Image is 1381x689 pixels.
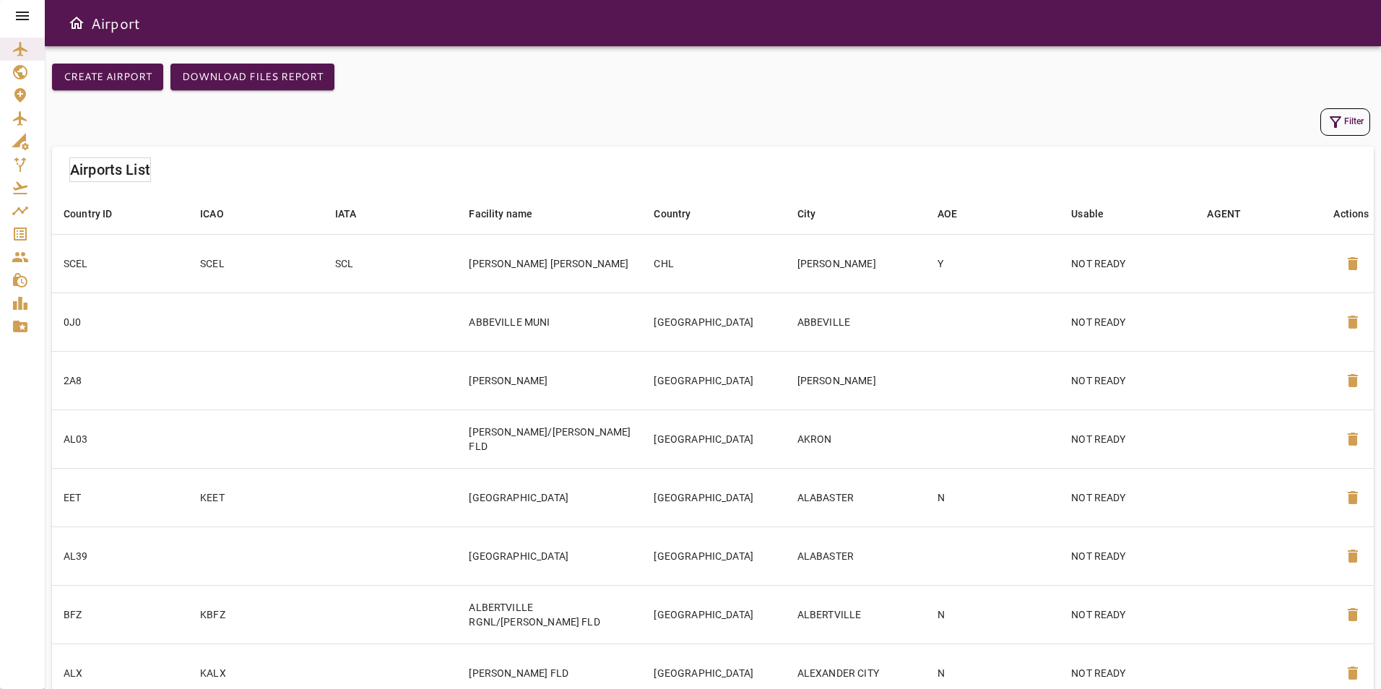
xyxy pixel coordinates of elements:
[1344,430,1361,448] span: delete
[469,205,551,222] span: Facility name
[1071,256,1184,271] p: NOT READY
[642,468,785,526] td: [GEOGRAPHIC_DATA]
[1344,372,1361,389] span: delete
[324,234,458,292] td: SCL
[189,468,323,526] td: KEET
[642,409,785,468] td: [GEOGRAPHIC_DATA]
[52,234,189,292] td: SCEL
[1335,422,1370,456] button: Delete Airport
[1071,205,1122,222] span: Usable
[189,585,323,643] td: KBFZ
[926,585,1060,643] td: N
[642,234,785,292] td: CHL
[457,526,642,585] td: [GEOGRAPHIC_DATA]
[52,351,189,409] td: 2A8
[654,205,709,222] span: Country
[52,526,189,585] td: AL39
[189,234,323,292] td: SCEL
[797,205,816,222] div: City
[52,468,189,526] td: EET
[1335,363,1370,398] button: Delete Airport
[1344,489,1361,506] span: delete
[170,64,334,90] button: Download Files Report
[1071,432,1184,446] p: NOT READY
[200,205,243,222] span: ICAO
[335,205,376,222] span: IATA
[786,585,926,643] td: ALBERTVILLE
[91,12,140,35] h6: Airport
[335,205,357,222] div: IATA
[64,205,131,222] span: Country ID
[1335,305,1370,339] button: Delete Airport
[62,9,91,38] button: Open drawer
[786,292,926,351] td: ABBEVILLE
[457,409,642,468] td: [PERSON_NAME]/[PERSON_NAME] FLD
[200,205,224,222] div: ICAO
[642,351,785,409] td: [GEOGRAPHIC_DATA]
[786,526,926,585] td: ALABASTER
[1344,547,1361,565] span: delete
[1207,205,1241,222] div: AGENT
[786,351,926,409] td: [PERSON_NAME]
[938,205,976,222] span: AOE
[938,205,957,222] div: AOE
[797,205,835,222] span: City
[1335,480,1370,515] button: Delete Airport
[1335,539,1370,573] button: Delete Airport
[1071,549,1184,563] p: NOT READY
[52,292,189,351] td: 0J0
[1207,205,1260,222] span: AGENT
[1071,205,1104,222] div: Usable
[642,585,785,643] td: [GEOGRAPHIC_DATA]
[786,468,926,526] td: ALABASTER
[1344,255,1361,272] span: delete
[457,468,642,526] td: [GEOGRAPHIC_DATA]
[1071,373,1184,388] p: NOT READY
[70,158,150,181] h6: Airports List
[1344,664,1361,682] span: delete
[457,351,642,409] td: [PERSON_NAME]
[52,585,189,643] td: BFZ
[786,409,926,468] td: AKRON
[64,205,113,222] div: Country ID
[786,234,926,292] td: [PERSON_NAME]
[52,64,163,90] button: Create airport
[1344,313,1361,331] span: delete
[1335,246,1370,281] button: Delete Airport
[1071,315,1184,329] p: NOT READY
[469,205,532,222] div: Facility name
[457,585,642,643] td: ALBERTVILLE RGNL/[PERSON_NAME] FLD
[1071,490,1184,505] p: NOT READY
[642,292,785,351] td: [GEOGRAPHIC_DATA]
[1071,607,1184,622] p: NOT READY
[1320,108,1370,136] button: Filter
[1335,597,1370,632] button: Delete Airport
[1071,666,1184,680] p: NOT READY
[52,409,189,468] td: AL03
[457,292,642,351] td: ABBEVILLE MUNI
[654,205,690,222] div: Country
[926,468,1060,526] td: N
[926,234,1060,292] td: Y
[642,526,785,585] td: [GEOGRAPHIC_DATA]
[457,234,642,292] td: [PERSON_NAME] [PERSON_NAME]
[1344,606,1361,623] span: delete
